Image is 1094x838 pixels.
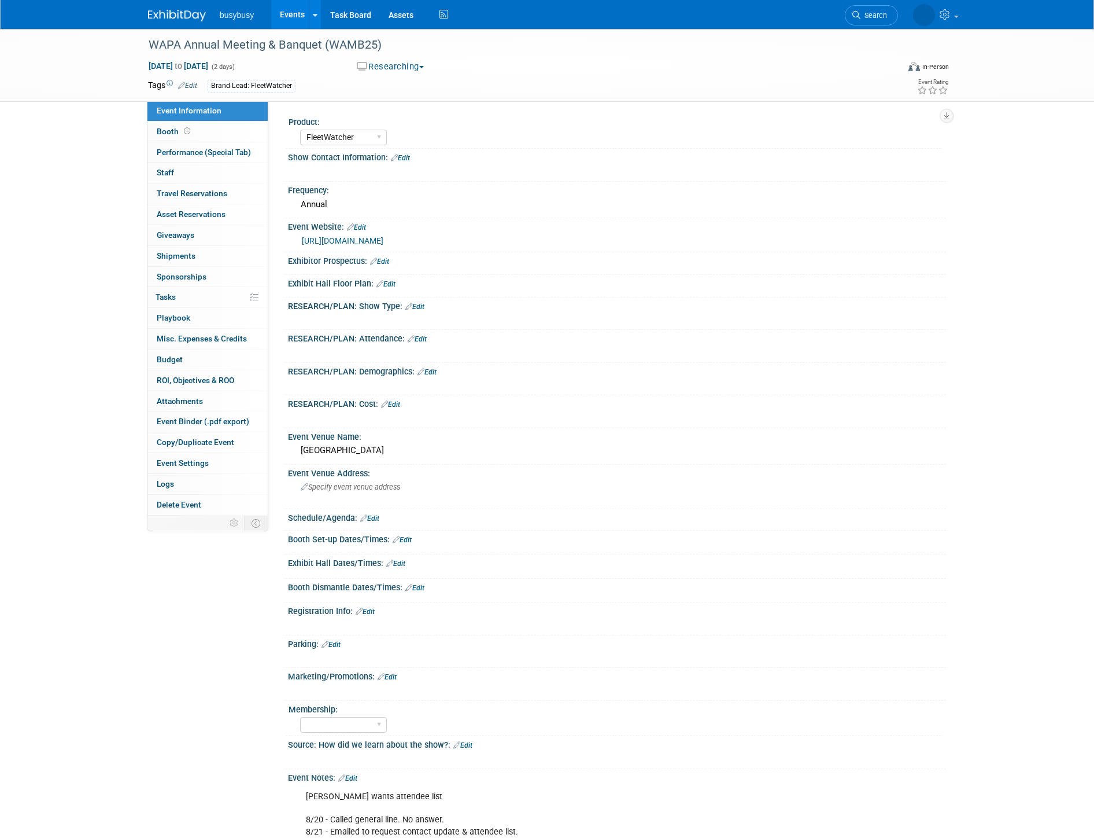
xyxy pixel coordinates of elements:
span: Travel Reservations [157,189,227,198]
div: Parking: [288,635,946,650]
span: (2 days) [210,63,235,71]
a: Attachments [147,391,268,411]
div: Booth Dismantle Dates/Times: [288,579,946,594]
div: Schedule/Agenda: [288,509,946,524]
a: Misc. Expenses & Credits [147,329,268,349]
div: Annual [297,196,937,214]
a: [URL][DOMAIN_NAME] [302,236,383,245]
a: Edit [360,514,379,523]
div: Frequency: [288,182,946,196]
a: Playbook [147,308,268,328]
span: Delete Event [157,500,201,509]
a: Edit [321,641,341,649]
a: ROI, Objectives & ROO [147,370,268,391]
div: Brand Lead: FleetWatcher [208,80,295,92]
a: Delete Event [147,495,268,515]
div: Source: How did we learn about the show?: [288,736,946,751]
a: Edit [356,608,375,616]
div: RESEARCH/PLAN: Attendance: [288,330,946,345]
a: Edit [381,400,400,409]
a: Shipments [147,246,268,266]
a: Edit [386,560,405,568]
span: Specify event venue address [301,483,400,491]
span: Booth [157,127,193,136]
span: to [173,61,184,71]
span: Sponsorships [157,272,206,281]
img: Braden Gillespie [913,4,935,26]
a: Logs [147,474,268,494]
span: Search [860,11,887,20]
span: Staff [157,168,174,177]
img: ExhibitDay [148,10,206,21]
a: Sponsorships [147,267,268,287]
a: Edit [391,154,410,162]
span: Logs [157,479,174,488]
div: RESEARCH/PLAN: Cost: [288,395,946,410]
div: Event Website: [288,218,946,233]
div: WAPA Annual Meeting & Banquet (WAMB25) [145,35,881,56]
a: Edit [405,303,424,311]
span: Event Binder (.pdf export) [157,417,249,426]
span: Misc. Expenses & Credits [157,334,247,343]
div: Exhibitor Prospectus: [288,252,946,267]
span: Booth not reserved yet [182,127,193,135]
span: Giveaways [157,230,194,240]
div: Event Notes: [288,769,946,784]
img: Format-Inperson.png [908,62,920,71]
span: Playbook [157,313,190,322]
div: Membership: [289,701,941,715]
a: Asset Reservations [147,204,268,225]
a: Copy/Duplicate Event [147,432,268,453]
a: Edit [417,368,437,376]
div: Registration Info: [288,602,946,618]
a: Event Information [147,101,268,121]
div: Product: [289,113,941,128]
a: Booth [147,122,268,142]
div: Event Venue Name: [288,428,946,443]
div: Marketing/Promotions: [288,668,946,683]
button: Researching [353,61,428,73]
a: Performance (Special Tab) [147,142,268,163]
a: Edit [405,584,424,592]
div: Exhibit Hall Floor Plan: [288,275,946,290]
a: Tasks [147,287,268,307]
a: Edit [378,673,397,681]
a: Edit [178,82,197,90]
div: [GEOGRAPHIC_DATA] [297,442,937,460]
a: Search [845,5,898,25]
a: Edit [338,774,357,782]
div: Event Rating [917,79,948,85]
a: Edit [393,536,412,544]
div: RESEARCH/PLAN: Demographics: [288,363,946,378]
a: Staff [147,163,268,183]
a: Budget [147,350,268,370]
span: busybusy [220,10,254,20]
a: Edit [408,335,427,343]
span: Performance (Special Tab) [157,148,251,157]
a: Edit [347,223,366,231]
div: Event Format [830,60,949,78]
a: Edit [370,258,389,266]
a: Edit [453,741,472,749]
div: Booth Set-up Dates/Times: [288,531,946,546]
span: Copy/Duplicate Event [157,438,234,447]
span: Asset Reservations [157,209,226,219]
td: Toggle Event Tabs [245,516,268,531]
span: Event Settings [157,458,209,468]
td: Personalize Event Tab Strip [224,516,245,531]
div: Exhibit Hall Dates/Times: [288,554,946,569]
span: Tasks [156,292,176,302]
a: Edit [376,280,396,288]
a: Event Binder (.pdf export) [147,411,268,432]
span: Event Information [157,106,221,115]
div: In-Person [922,63,949,71]
a: Giveaways [147,225,268,245]
div: Event Venue Address: [288,465,946,479]
span: [DATE] [DATE] [148,61,209,71]
td: Tags [148,79,197,93]
span: ROI, Objectives & ROO [157,376,234,385]
div: RESEARCH/PLAN: Show Type: [288,297,946,313]
span: Shipments [157,251,195,260]
span: Attachments [157,396,203,406]
div: Show Contact Information: [288,149,946,164]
